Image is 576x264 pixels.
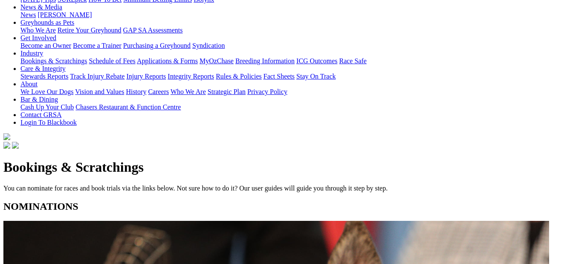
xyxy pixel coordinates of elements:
[20,19,74,26] a: Greyhounds as Pets
[20,34,56,41] a: Get Involved
[20,26,56,34] a: Who We Are
[20,119,77,126] a: Login To Blackbook
[3,142,10,149] img: facebook.svg
[200,57,234,65] a: MyOzChase
[75,88,124,95] a: Vision and Values
[20,3,62,11] a: News & Media
[89,57,135,65] a: Schedule of Fees
[20,88,573,96] div: About
[168,73,214,80] a: Integrity Reports
[58,26,122,34] a: Retire Your Greyhound
[3,159,573,175] h1: Bookings & Scratchings
[3,201,573,212] h2: NOMINATIONS
[123,26,183,34] a: GAP SA Assessments
[70,73,124,80] a: Track Injury Rebate
[38,11,92,18] a: [PERSON_NAME]
[73,42,122,49] a: Become a Trainer
[296,57,337,65] a: ICG Outcomes
[208,88,246,95] a: Strategic Plan
[235,57,295,65] a: Breeding Information
[192,42,225,49] a: Syndication
[20,88,73,95] a: We Love Our Dogs
[12,142,19,149] img: twitter.svg
[20,26,573,34] div: Greyhounds as Pets
[20,80,38,88] a: About
[20,42,71,49] a: Become an Owner
[20,57,87,65] a: Bookings & Scratchings
[75,103,181,111] a: Chasers Restaurant & Function Centre
[20,103,74,111] a: Cash Up Your Club
[247,88,287,95] a: Privacy Policy
[296,73,336,80] a: Stay On Track
[126,88,146,95] a: History
[123,42,191,49] a: Purchasing a Greyhound
[20,11,573,19] div: News & Media
[339,57,366,65] a: Race Safe
[20,73,68,80] a: Stewards Reports
[3,185,573,192] p: You can nominate for races and book trials via the links below. Not sure how to do it? Our user g...
[171,88,206,95] a: Who We Are
[20,65,66,72] a: Care & Integrity
[20,57,573,65] div: Industry
[126,73,166,80] a: Injury Reports
[3,133,10,140] img: logo-grsa-white.png
[20,11,36,18] a: News
[137,57,198,65] a: Applications & Forms
[20,111,61,118] a: Contact GRSA
[263,73,295,80] a: Fact Sheets
[20,50,43,57] a: Industry
[148,88,169,95] a: Careers
[216,73,262,80] a: Rules & Policies
[20,73,573,80] div: Care & Integrity
[20,103,573,111] div: Bar & Dining
[20,42,573,50] div: Get Involved
[20,96,58,103] a: Bar & Dining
